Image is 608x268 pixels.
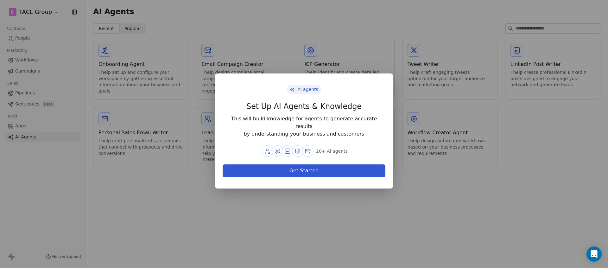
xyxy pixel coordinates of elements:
span: Ai agents [297,86,318,93]
button: Get Started [223,164,385,177]
div: Set Up AI Agents & Knowledge [223,102,385,111]
div: by understanding your business and customers [223,130,385,138]
span: 20+ Ai agents [316,148,348,154]
div: This will build knowledge for agents to generate accurate results [223,115,385,130]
